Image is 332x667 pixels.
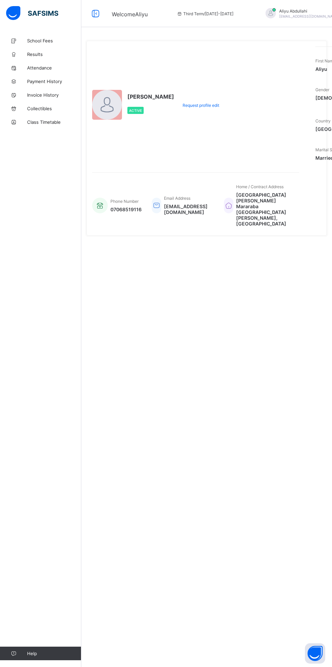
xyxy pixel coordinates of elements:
span: School Fees [27,38,81,43]
span: session/term information [177,11,233,16]
span: Payment History [27,79,81,84]
span: Class Timetable [27,119,81,125]
span: [PERSON_NAME] [127,93,174,100]
span: Country [315,118,331,123]
span: Help [27,651,81,656]
button: Open asap [305,643,325,664]
span: Request profile edit [183,103,219,108]
span: Home / Contract Address [236,184,284,189]
span: [GEOGRAPHIC_DATA][PERSON_NAME] Mararaba [GEOGRAPHIC_DATA][PERSON_NAME], [GEOGRAPHIC_DATA] [236,192,292,227]
span: Attendance [27,65,81,71]
span: Phone Number [110,199,139,204]
span: [EMAIL_ADDRESS][DOMAIN_NAME] [164,203,214,215]
img: safsims [6,6,58,20]
span: Collectibles [27,106,81,111]
span: Gender [315,87,329,92]
span: 07068519116 [110,207,142,212]
span: Invoice History [27,92,81,98]
span: Results [27,52,81,57]
span: Welcome Aliyu [112,11,148,18]
span: Email Address [164,196,190,201]
span: Active [129,109,142,113]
